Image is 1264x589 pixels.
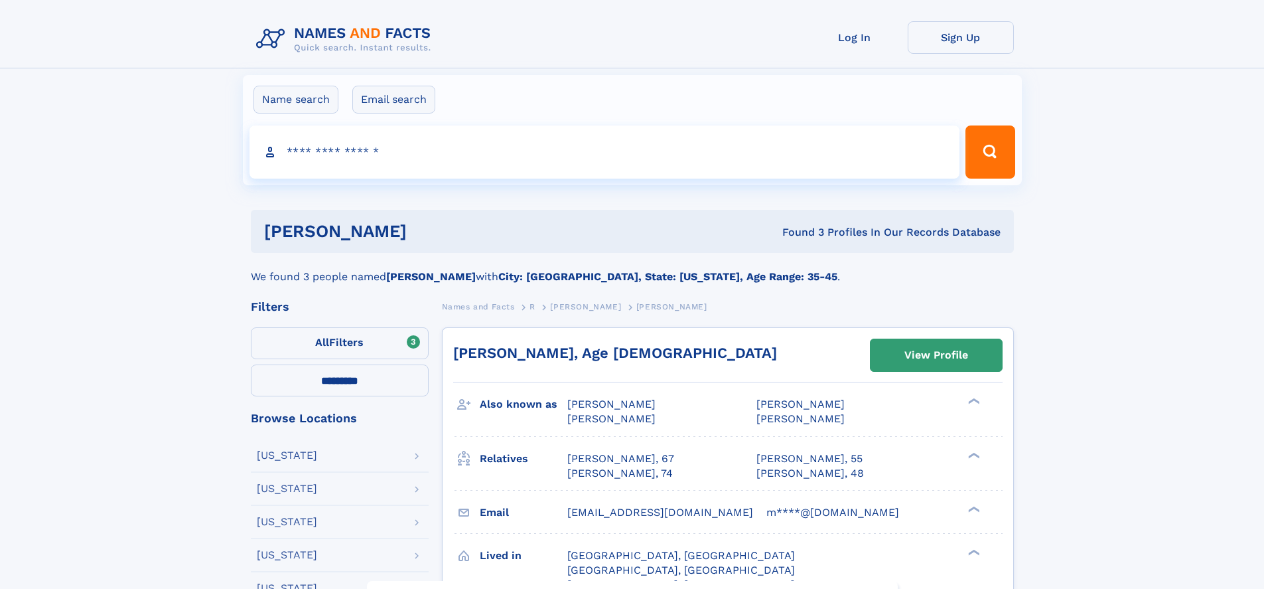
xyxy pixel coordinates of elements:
[567,564,795,576] span: [GEOGRAPHIC_DATA], [GEOGRAPHIC_DATA]
[529,298,535,315] a: R
[756,466,864,481] a: [PERSON_NAME], 48
[315,336,329,349] span: All
[251,301,429,313] div: Filters
[550,298,621,315] a: [PERSON_NAME]
[251,21,442,57] img: Logo Names and Facts
[251,253,1014,285] div: We found 3 people named with .
[756,398,845,410] span: [PERSON_NAME]
[480,545,567,567] h3: Lived in
[480,448,567,470] h3: Relatives
[965,505,981,513] div: ❯
[550,302,621,311] span: [PERSON_NAME]
[249,126,960,179] input: search input
[529,302,535,311] span: R
[756,412,845,425] span: [PERSON_NAME]
[352,86,435,114] label: Email search
[636,302,707,311] span: [PERSON_NAME]
[257,550,317,560] div: [US_STATE]
[965,126,1015,179] button: Search Button
[251,412,429,424] div: Browse Locations
[251,327,429,359] label: Filters
[480,393,567,416] h3: Also known as
[567,506,753,519] span: [EMAIL_ADDRESS][DOMAIN_NAME]
[257,517,317,527] div: [US_STATE]
[567,412,656,425] span: [PERSON_NAME]
[257,483,317,494] div: [US_STATE]
[386,270,476,283] b: [PERSON_NAME]
[904,340,968,371] div: View Profile
[264,223,595,240] h1: [PERSON_NAME]
[908,21,1014,54] a: Sign Up
[595,225,1001,240] div: Found 3 Profiles In Our Records Database
[257,450,317,461] div: [US_STATE]
[965,397,981,406] div: ❯
[567,549,795,562] span: [GEOGRAPHIC_DATA], [GEOGRAPHIC_DATA]
[965,548,981,556] div: ❯
[965,451,981,460] div: ❯
[567,466,673,481] a: [PERSON_NAME], 74
[756,452,863,466] a: [PERSON_NAME], 55
[453,345,777,361] a: [PERSON_NAME], Age [DEMOGRAPHIC_DATA]
[442,298,515,315] a: Names and Facts
[253,86,338,114] label: Name search
[567,452,674,466] a: [PERSON_NAME], 67
[480,501,567,524] h3: Email
[802,21,908,54] a: Log In
[567,398,656,410] span: [PERSON_NAME]
[871,339,1002,371] a: View Profile
[498,270,837,283] b: City: [GEOGRAPHIC_DATA], State: [US_STATE], Age Range: 35-45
